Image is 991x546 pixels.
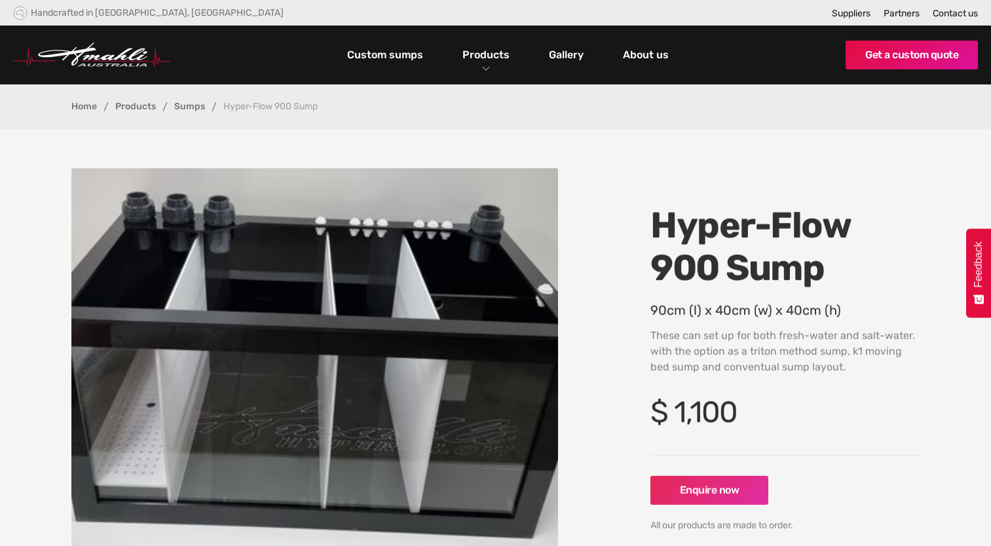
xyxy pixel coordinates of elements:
[650,328,920,375] p: These can set up for both fresh-water and salt-water. with the option as a triton method sump, k1...
[650,302,667,318] div: 90
[650,476,768,505] a: Enquire now
[31,7,284,18] div: Handcrafted in [GEOGRAPHIC_DATA], [GEOGRAPHIC_DATA]
[174,102,205,111] a: Sumps
[13,43,170,67] a: home
[732,302,783,318] div: cm (w) x
[71,102,97,111] a: Home
[115,102,156,111] a: Products
[650,395,920,429] h4: $ 1,100
[453,26,519,84] div: Products
[13,43,170,67] img: Hmahli Australia Logo
[459,45,513,64] a: Products
[973,242,984,287] span: Feedback
[650,518,920,534] div: All our products are made to order.
[832,8,870,19] a: Suppliers
[802,302,841,318] div: cm (h)
[966,228,991,318] button: Feedback - Show survey
[344,44,426,66] a: Custom sumps
[933,8,978,19] a: Contact us
[223,102,318,111] div: Hyper-Flow 900 Sump
[786,302,802,318] div: 40
[667,302,712,318] div: cm (l) x
[546,44,587,66] a: Gallery
[884,8,920,19] a: Partners
[715,302,732,318] div: 40
[846,41,978,69] a: Get a custom quote
[620,44,672,66] a: About us
[650,204,920,289] h1: Hyper-Flow 900 Sump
